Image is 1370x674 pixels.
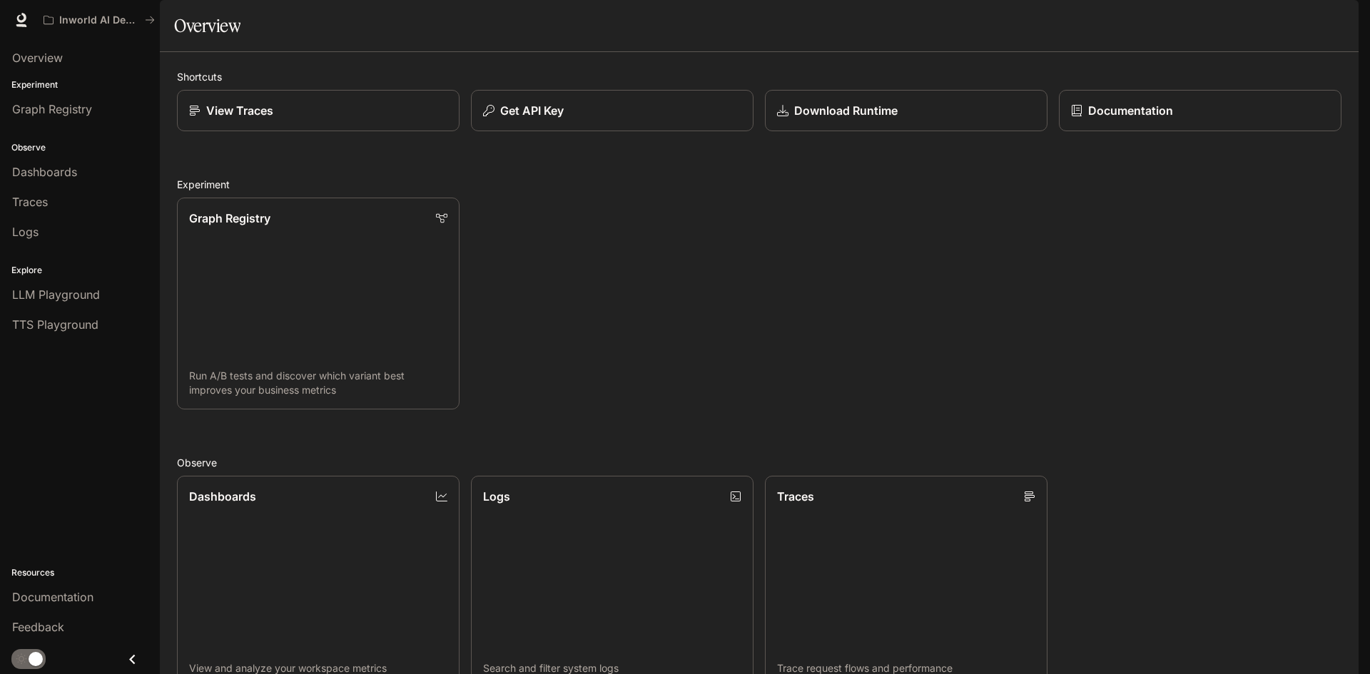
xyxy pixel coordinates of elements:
p: Get API Key [500,102,564,119]
p: Documentation [1088,102,1173,119]
p: Logs [483,488,510,505]
h2: Observe [177,455,1341,470]
p: Dashboards [189,488,256,505]
a: Documentation [1059,90,1341,131]
a: Graph RegistryRun A/B tests and discover which variant best improves your business metrics [177,198,460,409]
h1: Overview [174,11,240,40]
p: Graph Registry [189,210,270,227]
p: Download Runtime [794,102,898,119]
p: Traces [777,488,814,505]
p: Inworld AI Demos [59,14,139,26]
a: View Traces [177,90,460,131]
p: View Traces [206,102,273,119]
h2: Shortcuts [177,69,1341,84]
h2: Experiment [177,177,1341,192]
button: Get API Key [471,90,753,131]
a: Download Runtime [765,90,1047,131]
p: Run A/B tests and discover which variant best improves your business metrics [189,369,447,397]
button: All workspaces [37,6,161,34]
